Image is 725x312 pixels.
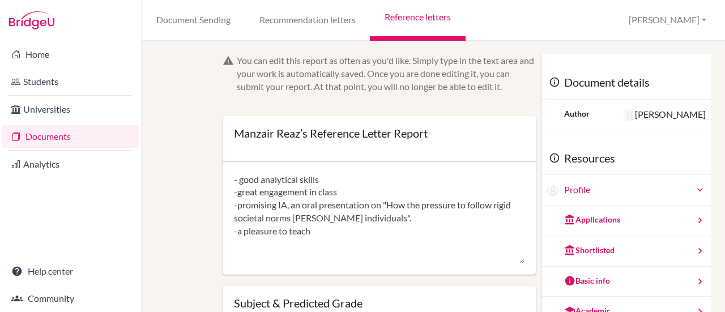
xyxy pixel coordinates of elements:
[237,54,536,93] div: You can edit this report as often as you'd like. Simply type in the text area and your work is au...
[541,66,711,100] div: Document details
[541,142,711,176] div: Resources
[624,108,706,121] div: [PERSON_NAME]
[234,127,428,139] div: Manzair Reaz’s Reference Letter Report
[2,287,139,310] a: Community
[547,185,558,196] img: Manzair Reaz
[624,110,635,121] img: Mark Zumbuhl
[564,245,615,256] div: Shortlisted
[2,98,139,121] a: Universities
[2,43,139,66] a: Home
[541,236,711,267] a: Shortlisted
[2,153,139,176] a: Analytics
[541,206,711,236] a: Applications
[2,70,139,93] a: Students
[234,297,525,309] div: Subject & Predicted Grade
[541,267,711,297] a: Basic info
[564,275,610,287] div: Basic info
[234,173,525,264] textarea: - good analytical skills -great engagement in class -promising IA, an oral presentation on "How t...
[624,10,711,31] button: [PERSON_NAME]
[2,125,139,148] a: Documents
[2,260,139,283] a: Help center
[564,183,706,196] a: Profile
[9,11,54,29] img: Bridge-U
[564,214,620,225] div: Applications
[564,108,590,119] div: Author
